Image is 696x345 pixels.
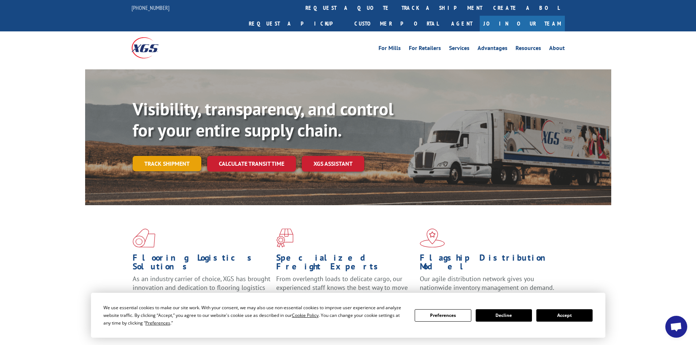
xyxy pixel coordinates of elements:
span: Preferences [145,320,170,326]
a: Resources [516,45,541,53]
a: Advantages [478,45,507,53]
button: Decline [476,309,532,322]
div: We use essential cookies to make our site work. With your consent, we may also use non-essential ... [103,304,406,327]
a: Track shipment [133,156,201,171]
a: For Mills [379,45,401,53]
a: Request a pickup [243,16,349,31]
h1: Flagship Distribution Model [420,253,558,275]
span: Cookie Policy [292,312,319,318]
a: Calculate transit time [207,156,296,172]
a: Join Our Team [480,16,565,31]
a: For Retailers [409,45,441,53]
img: xgs-icon-focused-on-flooring-red [276,229,293,248]
a: Agent [444,16,480,31]
img: xgs-icon-flagship-distribution-model-red [420,229,445,248]
div: Cookie Consent Prompt [91,293,605,338]
p: From overlength loads to delicate cargo, our experienced staff knows the best way to move your fr... [276,275,414,307]
h1: Flooring Logistics Solutions [133,253,271,275]
b: Visibility, transparency, and control for your entire supply chain. [133,97,393,141]
a: Customer Portal [349,16,444,31]
a: XGS ASSISTANT [302,156,364,172]
a: [PHONE_NUMBER] [132,4,170,11]
a: Services [449,45,469,53]
span: As an industry carrier of choice, XGS has brought innovation and dedication to flooring logistics... [133,275,270,300]
button: Accept [536,309,593,322]
div: Open chat [665,316,687,338]
h1: Specialized Freight Experts [276,253,414,275]
span: Our agile distribution network gives you nationwide inventory management on demand. [420,275,554,292]
a: About [549,45,565,53]
button: Preferences [415,309,471,322]
img: xgs-icon-total-supply-chain-intelligence-red [133,229,155,248]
